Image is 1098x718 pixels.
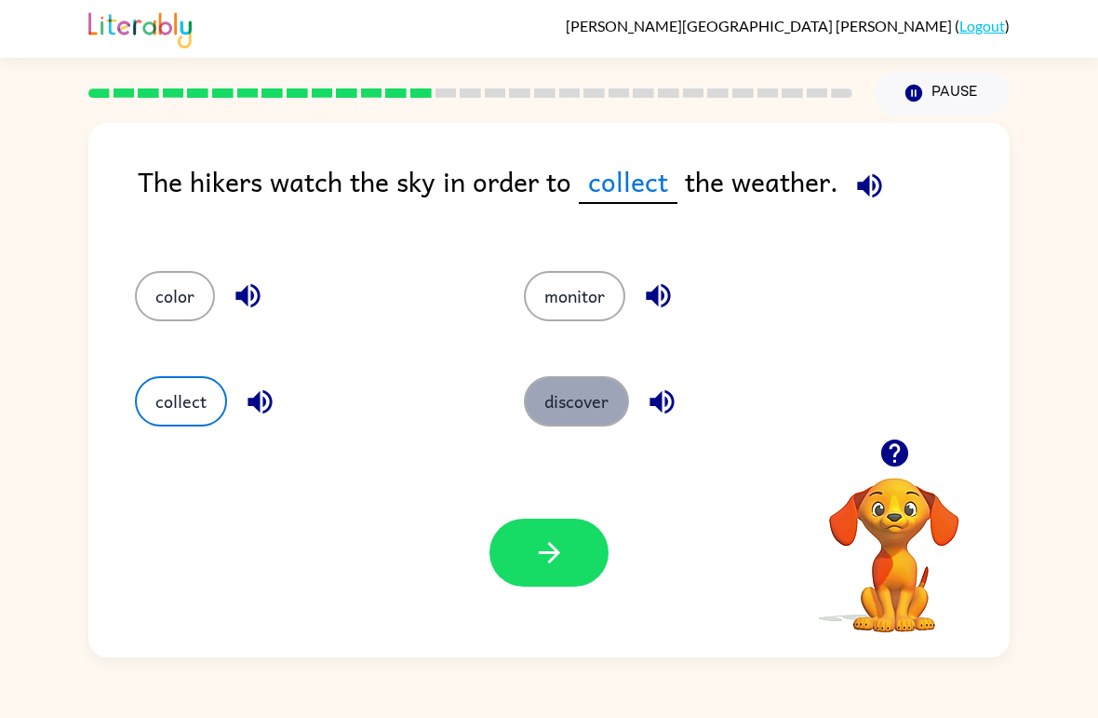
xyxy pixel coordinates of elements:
button: discover [524,376,629,427]
a: Logout [959,17,1005,34]
span: [PERSON_NAME][GEOGRAPHIC_DATA] [PERSON_NAME] [566,17,955,34]
img: Literably [88,7,192,48]
button: collect [135,376,227,427]
button: Pause [875,72,1010,115]
div: ( ) [566,17,1010,34]
div: The hikers watch the sky in order to the weather. [138,160,1010,234]
video: Your browser must support playing .mp4 files to use Literably. Please try using another browser. [801,449,987,635]
button: monitor [524,271,625,321]
button: color [135,271,215,321]
span: collect [579,160,677,204]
